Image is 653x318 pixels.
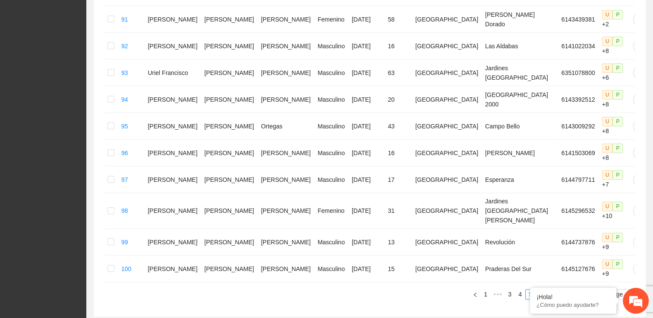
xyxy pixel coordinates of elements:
td: +8 [599,113,630,140]
td: Masculino [314,256,348,282]
span: P [612,117,623,126]
span: P [612,202,623,211]
td: [GEOGRAPHIC_DATA] [412,86,482,113]
span: Estamos en línea. [50,107,119,194]
span: U [602,90,613,100]
span: edit [634,207,647,214]
td: [PERSON_NAME] [258,6,314,33]
td: [GEOGRAPHIC_DATA] [412,256,482,282]
span: U [602,37,613,46]
button: edit [633,146,647,160]
td: [DATE] [348,229,385,256]
td: [DATE] [348,113,385,140]
div: ¡Hola! [536,293,610,300]
td: 20 [385,86,412,113]
td: [PERSON_NAME] [144,256,201,282]
td: +9 [599,256,630,282]
a: 95 [121,123,128,130]
td: 58 [385,6,412,33]
a: 96 [121,150,128,156]
td: [GEOGRAPHIC_DATA] [412,6,482,33]
textarea: Escriba su mensaje y pulse “Intro” [4,220,164,250]
td: 6351078800 [558,59,599,86]
td: Praderas Del Sur [482,256,558,282]
td: [DATE] [348,33,385,59]
td: 17 [385,166,412,193]
td: [GEOGRAPHIC_DATA] [412,33,482,59]
button: edit [633,93,647,106]
td: +9 [599,229,630,256]
td: +8 [599,86,630,113]
a: 91 [121,16,128,23]
td: 16 [385,33,412,59]
td: +8 [599,140,630,166]
td: [PERSON_NAME] [258,256,314,282]
span: edit [634,96,647,103]
li: Previous 5 Pages [491,289,505,299]
span: U [602,233,613,242]
td: +10 [599,193,630,229]
td: 6144737876 [558,229,599,256]
p: ¿Cómo puedo ayudarte? [536,302,610,308]
td: [GEOGRAPHIC_DATA] 2000 [482,86,558,113]
td: [PERSON_NAME] [144,140,201,166]
span: edit [634,150,647,156]
span: edit [634,239,647,246]
td: [PERSON_NAME] [201,113,258,140]
span: edit [634,265,647,272]
td: [GEOGRAPHIC_DATA] [412,229,482,256]
a: 1 [481,290,490,299]
span: P [612,37,623,46]
td: 63 [385,59,412,86]
a: 93 [121,69,128,76]
td: 6145296532 [558,193,599,229]
td: Femenino [314,193,348,229]
td: [PERSON_NAME] [144,6,201,33]
td: Uriel Francisco [144,59,201,86]
td: [PERSON_NAME] [258,140,314,166]
button: edit [633,262,647,276]
td: Masculino [314,229,348,256]
td: Jardines [GEOGRAPHIC_DATA] [482,59,558,86]
td: [DATE] [348,166,385,193]
td: 6143439381 [558,6,599,33]
td: [DATE] [348,256,385,282]
span: P [612,259,623,269]
td: [PERSON_NAME] [258,229,314,256]
a: 98 [121,207,128,214]
td: Jardines [GEOGRAPHIC_DATA][PERSON_NAME] [482,193,558,229]
td: +7 [599,166,630,193]
td: [PERSON_NAME] [258,86,314,113]
button: left [470,289,480,299]
td: [DATE] [348,193,385,229]
td: 31 [385,193,412,229]
span: P [612,90,623,100]
span: edit [634,16,647,23]
a: 4 [515,290,525,299]
td: [PERSON_NAME] [258,33,314,59]
span: U [602,202,613,211]
li: 5 [525,289,536,299]
td: Masculino [314,59,348,86]
td: [PERSON_NAME] [201,140,258,166]
span: edit [634,176,647,183]
button: edit [633,173,647,187]
td: +8 [599,33,630,59]
span: ••• [491,289,505,299]
td: 6143392512 [558,86,599,113]
td: [PERSON_NAME] [201,6,258,33]
td: [PERSON_NAME] [201,86,258,113]
td: Las Aldabas [482,33,558,59]
td: [GEOGRAPHIC_DATA] [412,113,482,140]
button: edit [633,119,647,133]
td: [PERSON_NAME] Dorado [482,6,558,33]
a: 94 [121,96,128,103]
td: Esperanza [482,166,558,193]
td: 6145127676 [558,256,599,282]
td: +2 [599,6,630,33]
td: [PERSON_NAME] [144,166,201,193]
td: Masculino [314,86,348,113]
td: 6144797711 [558,166,599,193]
td: Femenino [314,6,348,33]
td: 13 [385,229,412,256]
